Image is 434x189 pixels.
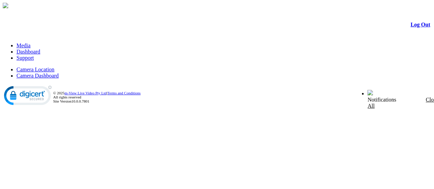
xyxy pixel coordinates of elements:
a: Dashboard [16,49,40,55]
span: 10.0.0.7801 [71,99,89,103]
a: Media [16,43,31,48]
a: Terms and Conditions [107,91,141,95]
img: arrow-3.png [3,3,8,8]
a: Log Out [411,22,430,27]
div: © 2025 | All rights reserved [53,91,430,103]
a: m-View Live Video Pty Ltd [64,91,107,95]
div: Site Version [53,99,430,103]
a: Camera Location [16,67,55,72]
a: Support [16,55,34,61]
img: DigiCert Secured Site Seal [4,85,52,109]
a: Camera Dashboard [16,73,59,79]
